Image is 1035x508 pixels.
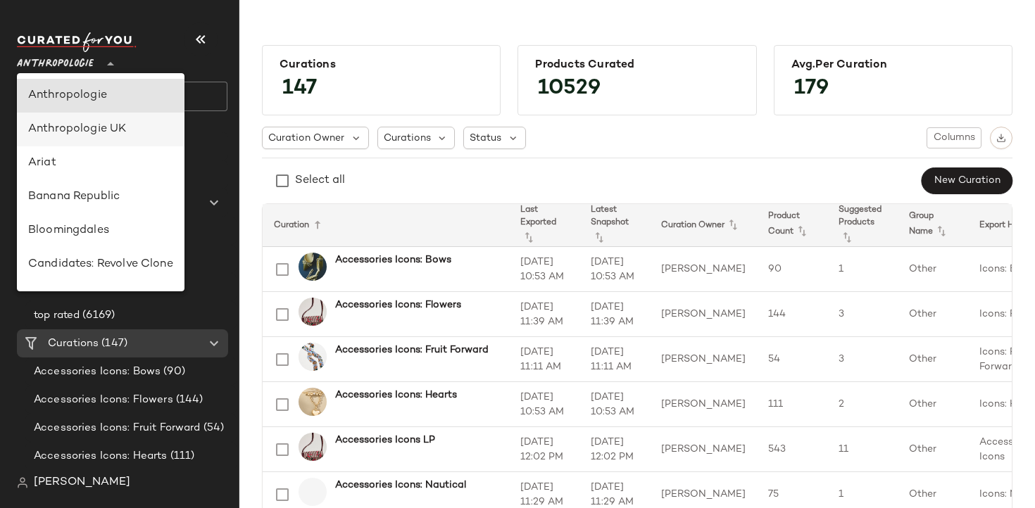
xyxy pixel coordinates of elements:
th: Last Exported [509,204,579,247]
div: Curations [280,58,483,72]
th: Latest Snapshot [579,204,650,247]
span: (147) [99,336,127,352]
td: [DATE] 10:53 AM [509,247,579,292]
td: [DATE] 10:53 AM [509,382,579,427]
img: 104126826_070_b [299,388,327,416]
td: [DATE] 12:02 PM [509,427,579,472]
td: [DATE] 11:39 AM [579,292,650,337]
td: Other [898,292,968,337]
td: 3 [827,292,898,337]
div: Candidates: Revolve Clone [28,256,173,273]
td: [DATE] 11:11 AM [509,337,579,382]
span: 179 [780,63,843,114]
span: New Curation [934,175,1000,186]
td: 543 [757,427,827,472]
img: 101828697_049_b [299,343,327,371]
div: Anthropologie [28,87,173,104]
td: [PERSON_NAME] [650,247,757,292]
span: Status [470,131,501,146]
span: Curation Owner [268,131,344,146]
span: (90) [161,364,185,380]
td: 11 [827,427,898,472]
img: 97579296_260_b [299,298,327,326]
td: [PERSON_NAME] [650,382,757,427]
td: [DATE] 11:11 AM [579,337,650,382]
div: Select all [295,172,345,189]
td: [PERSON_NAME] [650,337,757,382]
span: Columns [933,132,975,144]
div: Debenham [28,290,173,307]
td: 90 [757,247,827,292]
img: 97579296_260_b [299,433,327,461]
td: 1 [827,247,898,292]
div: Bloomingdales [28,222,173,239]
td: Other [898,382,968,427]
td: 54 [757,337,827,382]
b: Accessories Icons LP [335,433,435,447]
b: Accessories Icons: Nautical [335,478,466,493]
span: [PERSON_NAME] [34,474,130,491]
td: Other [898,427,968,472]
td: [PERSON_NAME] [650,292,757,337]
th: Product Count [757,204,827,247]
span: (111) [168,448,195,464]
img: svg%3e [17,477,28,488]
td: 2 [827,382,898,427]
span: Anthropologie [17,48,94,73]
th: Curation Owner [650,204,757,247]
td: 111 [757,382,827,427]
td: [PERSON_NAME] [650,427,757,472]
td: Other [898,337,968,382]
span: 147 [268,63,331,114]
img: svg%3e [996,133,1006,143]
button: New Curation [922,167,1012,194]
span: (6169) [80,307,115,324]
span: Accessories Icons: Hearts [34,448,168,464]
b: Accessories Icons: Flowers [335,298,461,312]
td: 144 [757,292,827,337]
img: 101798262_037_b14 [299,253,327,281]
span: 10529 [524,63,615,114]
td: [DATE] 11:39 AM [509,292,579,337]
th: Group Name [898,204,968,247]
td: 3 [827,337,898,382]
div: Anthropologie UK [28,121,173,138]
span: Curations [48,336,99,352]
span: Accessories Icons: Fruit Forward [34,420,201,436]
div: Ariat [28,155,173,172]
span: (54) [201,420,225,436]
div: undefined-list [17,73,184,291]
span: (144) [173,392,203,408]
span: top rated [34,307,80,324]
div: Avg.per Curation [791,58,995,72]
button: Columns [927,127,981,148]
span: Curations [384,131,431,146]
td: [DATE] 12:02 PM [579,427,650,472]
span: Accessories Icons: Bows [34,364,161,380]
img: cfy_white_logo.C9jOOHJF.svg [17,32,137,52]
b: Accessories Icons: Fruit Forward [335,343,489,357]
td: Other [898,247,968,292]
th: Suggested Products [827,204,898,247]
td: [DATE] 10:53 AM [579,247,650,292]
b: Accessories Icons: Hearts [335,388,457,402]
div: Products Curated [535,58,739,72]
b: Accessories Icons: Bows [335,253,451,267]
th: Curation [263,204,509,247]
span: Accessories Icons: Flowers [34,392,173,408]
div: Banana Republic [28,189,173,205]
td: [DATE] 10:53 AM [579,382,650,427]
